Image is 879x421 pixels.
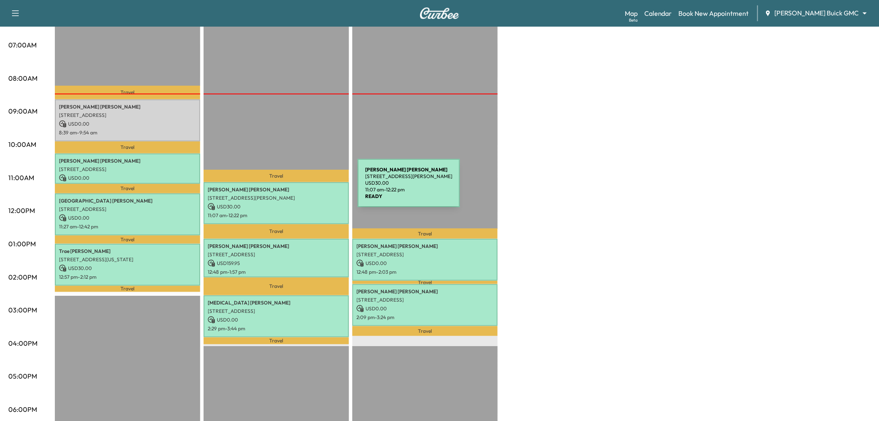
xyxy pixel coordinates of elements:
[59,166,196,173] p: [STREET_ADDRESS]
[8,40,37,50] p: 07:00AM
[55,86,200,99] p: Travel
[625,8,638,18] a: MapBeta
[59,174,196,182] p: USD 0.00
[59,206,196,213] p: [STREET_ADDRESS]
[208,325,345,332] p: 2:29 pm - 3:44 pm
[679,8,749,18] a: Book New Appointment
[356,243,494,250] p: [PERSON_NAME] [PERSON_NAME]
[775,8,859,18] span: [PERSON_NAME] Buick GMC
[59,265,196,272] p: USD 30.00
[420,7,459,19] img: Curbee Logo
[59,248,196,255] p: Trae [PERSON_NAME]
[8,73,37,83] p: 08:00AM
[8,404,37,414] p: 06:00PM
[59,129,196,136] p: 8:39 am - 9:54 am
[356,260,494,267] p: USD 0.00
[356,251,494,258] p: [STREET_ADDRESS]
[55,141,200,154] p: Travel
[204,170,349,182] p: Travel
[644,8,672,18] a: Calendar
[356,288,494,295] p: [PERSON_NAME] [PERSON_NAME]
[8,139,36,149] p: 10:00AM
[208,243,345,250] p: [PERSON_NAME] [PERSON_NAME]
[208,186,345,193] p: [PERSON_NAME] [PERSON_NAME]
[208,203,345,210] p: USD 30.00
[208,212,345,219] p: 11:07 am - 12:22 pm
[59,158,196,164] p: [PERSON_NAME] [PERSON_NAME]
[356,297,494,303] p: [STREET_ADDRESS]
[208,269,345,275] p: 12:48 pm - 1:57 pm
[59,112,196,119] p: [STREET_ADDRESS]
[352,326,498,336] p: Travel
[204,277,349,295] p: Travel
[59,223,196,230] p: 11:27 am - 12:42 pm
[208,300,345,306] p: [MEDICAL_DATA] [PERSON_NAME]
[208,260,345,267] p: USD 159.95
[208,195,345,201] p: [STREET_ADDRESS][PERSON_NAME]
[356,269,494,275] p: 12:48 pm - 2:03 pm
[55,184,200,193] p: Travel
[55,286,200,292] p: Travel
[59,274,196,280] p: 12:57 pm - 2:12 pm
[59,256,196,263] p: [STREET_ADDRESS][US_STATE]
[204,337,349,344] p: Travel
[356,314,494,321] p: 2:09 pm - 3:24 pm
[8,371,37,381] p: 05:00PM
[8,206,35,215] p: 12:00PM
[8,338,37,348] p: 04:00PM
[59,214,196,222] p: USD 0.00
[8,173,34,183] p: 11:00AM
[59,198,196,204] p: [GEOGRAPHIC_DATA] [PERSON_NAME]
[8,106,37,116] p: 09:00AM
[59,120,196,128] p: USD 0.00
[356,305,494,312] p: USD 0.00
[8,272,37,282] p: 02:00PM
[352,228,498,238] p: Travel
[352,281,498,284] p: Travel
[208,308,345,315] p: [STREET_ADDRESS]
[208,251,345,258] p: [STREET_ADDRESS]
[8,239,36,249] p: 01:00PM
[8,305,37,315] p: 03:00PM
[55,235,200,244] p: Travel
[629,17,638,23] div: Beta
[204,224,349,239] p: Travel
[59,104,196,110] p: [PERSON_NAME] [PERSON_NAME]
[208,316,345,324] p: USD 0.00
